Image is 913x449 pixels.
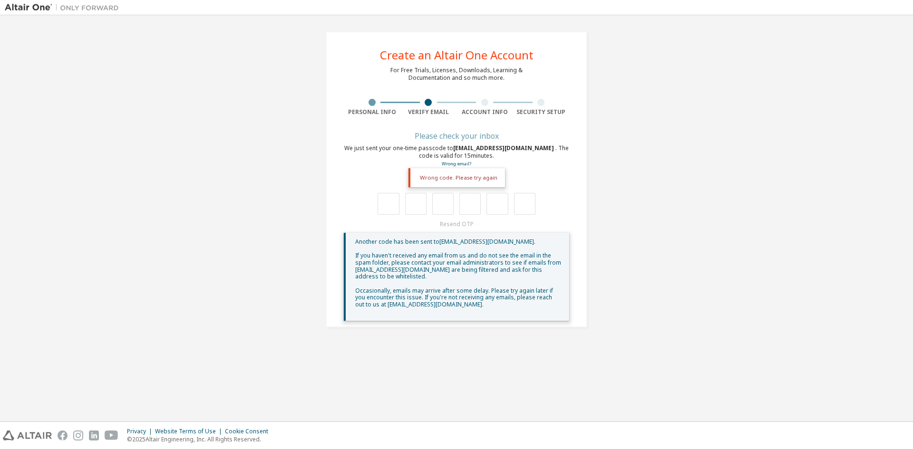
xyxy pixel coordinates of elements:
[355,238,535,246] span: Another code has been sent to [EMAIL_ADDRESS][DOMAIN_NAME] .
[344,108,400,116] div: Personal Info
[400,108,457,116] div: Verify Email
[344,144,569,168] div: We just sent your one-time passcode to . The code is valid for 15 minutes.
[453,144,555,152] span: [EMAIL_ADDRESS][DOMAIN_NAME]
[155,428,225,435] div: Website Terms of Use
[456,108,513,116] div: Account Info
[73,430,83,440] img: instagram.svg
[5,3,124,12] img: Altair One
[442,161,471,167] a: Go back to the registration form
[513,108,570,116] div: Security Setup
[344,133,569,139] div: Please check your inbox
[355,251,561,280] span: If you haven't received any email from us and do not see the email in the spam folder, please con...
[408,168,505,187] div: Wrong code. Please try again
[127,428,155,435] div: Privacy
[3,430,52,440] img: altair_logo.svg
[225,428,274,435] div: Cookie Consent
[380,49,534,61] div: Create an Altair One Account
[390,67,523,82] div: For Free Trials, Licenses, Downloads, Learning & Documentation and so much more.
[105,430,118,440] img: youtube.svg
[58,430,68,440] img: facebook.svg
[89,430,99,440] img: linkedin.svg
[127,435,274,443] p: © 2025 Altair Engineering, Inc. All Rights Reserved.
[355,287,553,308] span: Occasionally, emails may arrive after some delay. Please try again later if you encounter this is...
